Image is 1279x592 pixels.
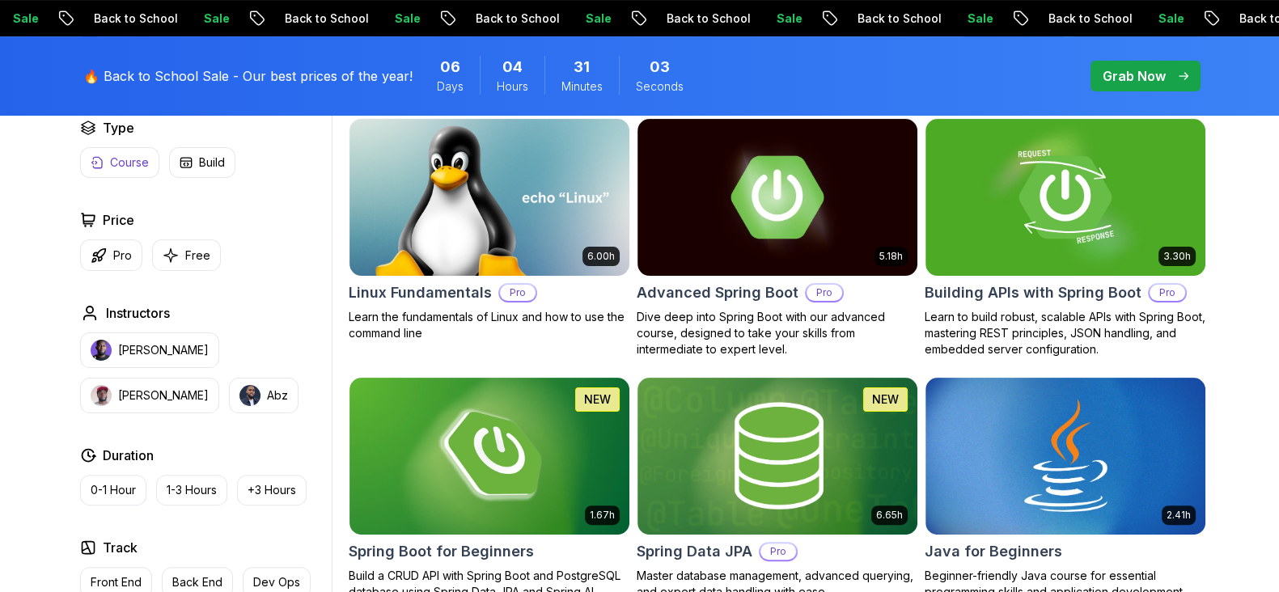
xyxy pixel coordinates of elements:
[637,378,917,535] img: Spring Data JPA card
[879,250,903,263] p: 5.18h
[561,78,603,95] span: Minutes
[269,11,379,27] p: Back to School
[349,540,534,563] h2: Spring Boot for Beginners
[349,119,629,276] img: Linux Fundamentals card
[113,247,132,264] p: Pro
[876,509,903,522] p: 6.65h
[807,285,842,301] p: Pro
[91,482,136,498] p: 0-1 Hour
[172,574,222,590] p: Back End
[103,118,134,137] h2: Type
[590,509,615,522] p: 1.67h
[78,11,188,27] p: Back to School
[106,303,170,323] h2: Instructors
[637,119,917,276] img: Advanced Spring Boot card
[1033,11,1143,27] p: Back to School
[437,78,464,95] span: Days
[925,540,1062,563] h2: Java for Beginners
[199,154,225,171] p: Build
[1143,11,1195,27] p: Sale
[349,378,629,535] img: Spring Boot for Beginners card
[497,78,528,95] span: Hours
[239,385,260,406] img: instructor img
[925,119,1205,276] img: Building APIs with Spring Boot card
[80,239,142,271] button: Pro
[248,482,296,498] p: +3 Hours
[925,378,1205,535] img: Java for Beginners card
[83,66,413,86] p: 🔥 Back to School Sale - Our best prices of the year!
[502,56,523,78] span: 4 Hours
[650,56,670,78] span: 3 Seconds
[91,574,142,590] p: Front End
[185,247,210,264] p: Free
[169,147,235,178] button: Build
[103,210,134,230] h2: Price
[500,285,536,301] p: Pro
[80,378,219,413] button: instructor img[PERSON_NAME]
[1163,250,1191,263] p: 3.30h
[167,482,217,498] p: 1-3 Hours
[760,543,796,560] p: Pro
[253,574,300,590] p: Dev Ops
[1103,66,1166,86] p: Grab Now
[349,281,492,304] h2: Linux Fundamentals
[188,11,240,27] p: Sale
[584,391,611,408] p: NEW
[110,154,149,171] p: Course
[118,387,209,404] p: [PERSON_NAME]
[1167,509,1191,522] p: 2.41h
[637,118,918,357] a: Advanced Spring Boot card5.18hAdvanced Spring BootProDive deep into Spring Boot with our advanced...
[460,11,570,27] p: Back to School
[1150,285,1185,301] p: Pro
[925,118,1206,357] a: Building APIs with Spring Boot card3.30hBuilding APIs with Spring BootProLearn to build robust, s...
[925,281,1141,304] h2: Building APIs with Spring Boot
[440,56,460,78] span: 6 Days
[103,538,138,557] h2: Track
[267,387,288,404] p: Abz
[349,309,630,341] p: Learn the fundamentals of Linux and how to use the command line
[229,378,299,413] button: instructor imgAbz
[574,56,590,78] span: 31 Minutes
[637,309,918,357] p: Dive deep into Spring Boot with our advanced course, designed to take your skills from intermedia...
[103,446,154,465] h2: Duration
[156,475,227,505] button: 1-3 Hours
[872,391,899,408] p: NEW
[118,342,209,358] p: [PERSON_NAME]
[637,281,798,304] h2: Advanced Spring Boot
[925,309,1206,357] p: Learn to build robust, scalable APIs with Spring Boot, mastering REST principles, JSON handling, ...
[379,11,431,27] p: Sale
[587,250,615,263] p: 6.00h
[637,540,752,563] h2: Spring Data JPA
[237,475,307,505] button: +3 Hours
[636,78,684,95] span: Seconds
[842,11,952,27] p: Back to School
[91,340,112,361] img: instructor img
[152,239,221,271] button: Free
[651,11,761,27] p: Back to School
[952,11,1004,27] p: Sale
[91,385,112,406] img: instructor img
[570,11,622,27] p: Sale
[761,11,813,27] p: Sale
[80,147,159,178] button: Course
[80,475,146,505] button: 0-1 Hour
[80,332,219,368] button: instructor img[PERSON_NAME]
[349,118,630,341] a: Linux Fundamentals card6.00hLinux FundamentalsProLearn the fundamentals of Linux and how to use t...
